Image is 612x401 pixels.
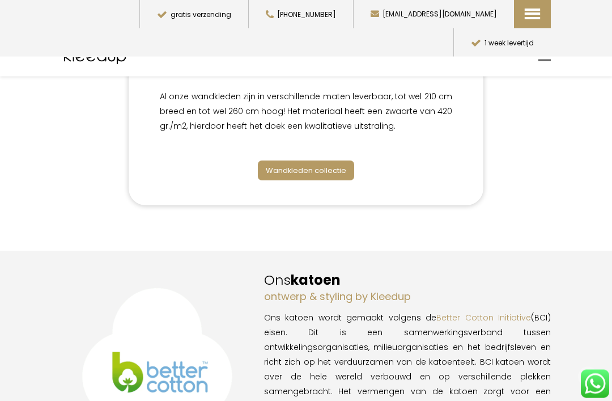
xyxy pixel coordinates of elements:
span: Wandkleden collectie [266,166,346,176]
a: Wandkleden collectie [258,161,354,181]
h2: Ons [264,271,551,290]
h4: ontwerp & styling by Kleedup [264,290,551,304]
strong: katoen [291,271,341,290]
a: Better Cotton Initiative [436,313,531,324]
button: 1 week levertijd [453,28,551,57]
p: Al onze wandkleden zijn in verschillende maten leverbaar, tot wel 210 cm breed en tot wel 260 cm ... [160,90,452,134]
